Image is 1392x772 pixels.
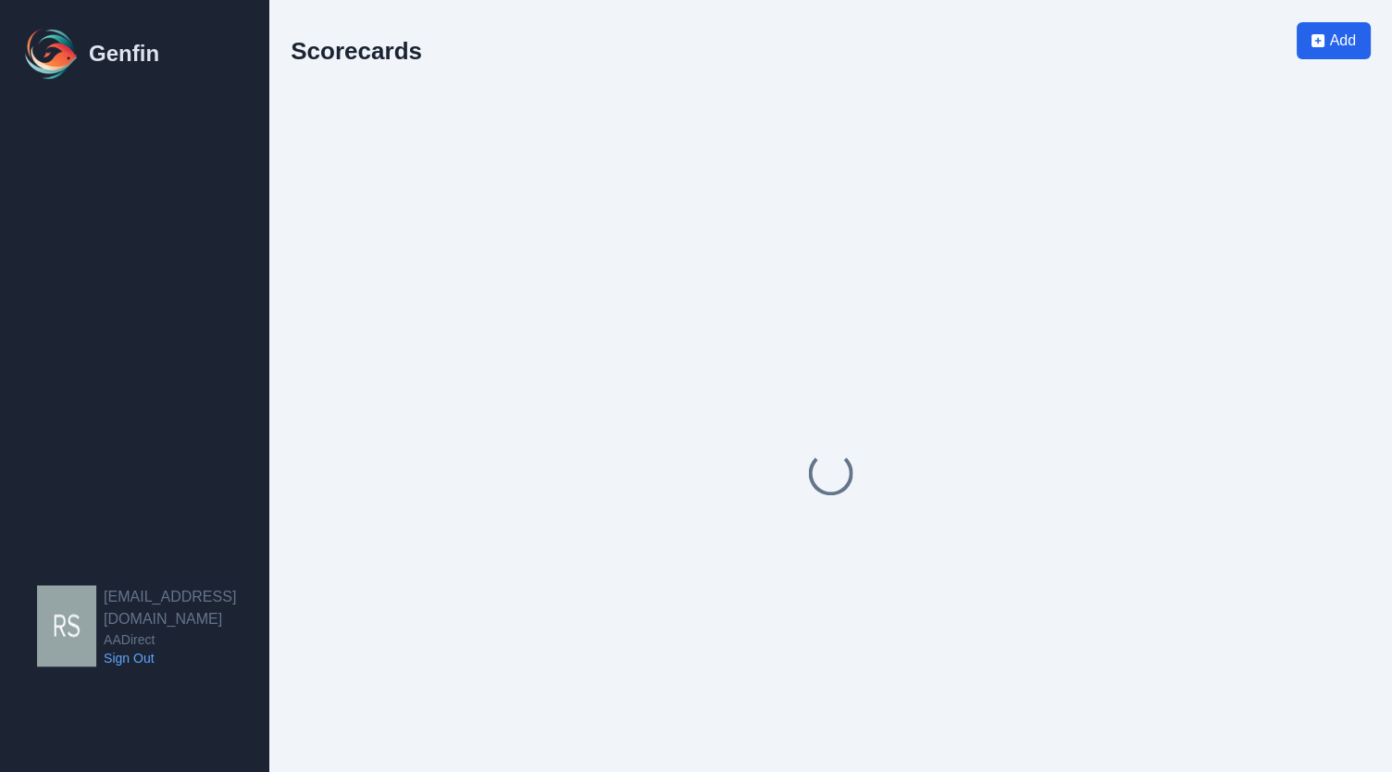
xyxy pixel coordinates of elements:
[104,629,268,648] span: AADirect
[1329,30,1355,52] span: Add
[22,24,81,83] img: Logo
[1296,22,1370,87] a: Add
[104,648,268,666] a: Sign Out
[37,585,96,666] img: rsharma@aainsco.com
[291,37,422,65] h2: Scorecards
[89,39,159,68] h1: Genfin
[104,585,268,629] h2: [EMAIL_ADDRESS][DOMAIN_NAME]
